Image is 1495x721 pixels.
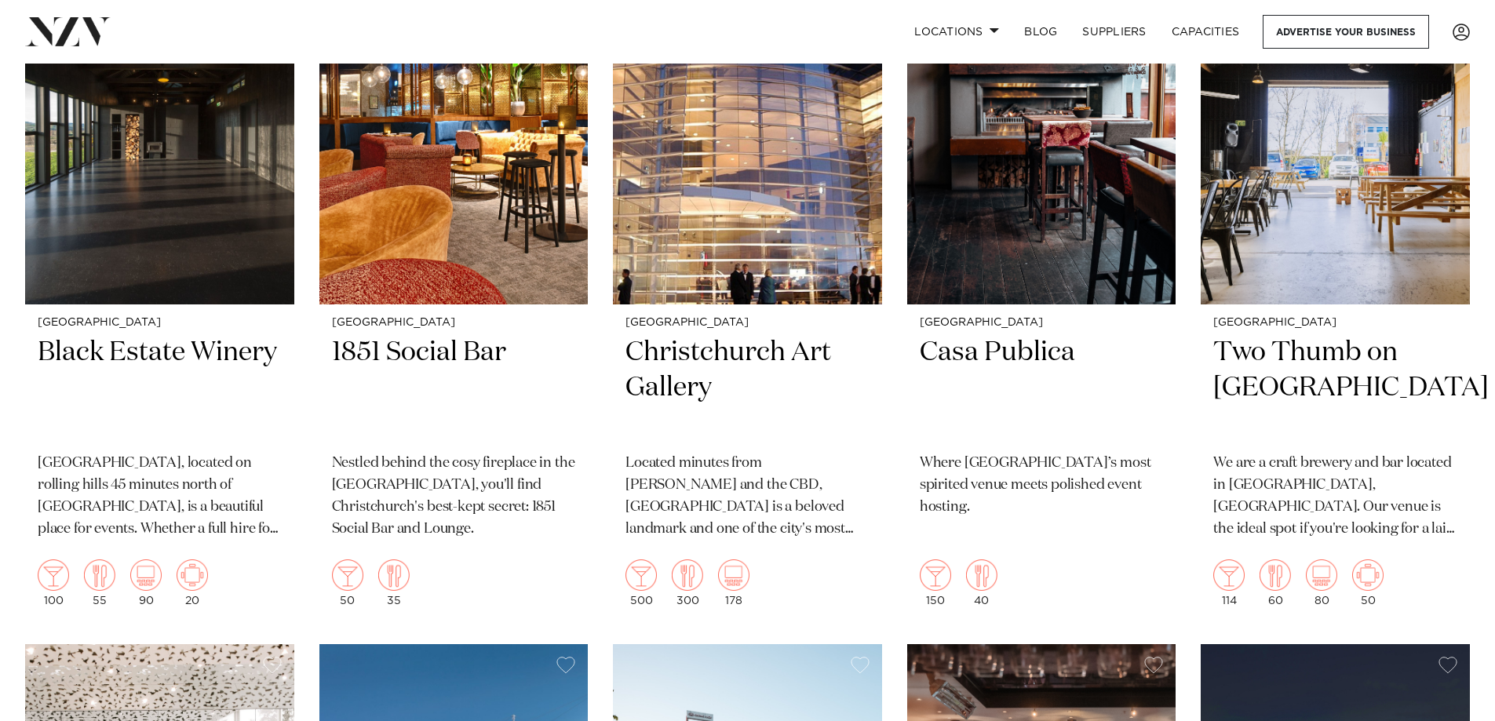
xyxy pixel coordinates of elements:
a: SUPPLIERS [1070,15,1158,49]
h2: Christchurch Art Gallery [625,335,870,441]
div: 114 [1213,559,1245,606]
h2: 1851 Social Bar [332,335,576,441]
p: Where [GEOGRAPHIC_DATA]’s most spirited venue meets polished event hosting. [920,453,1164,519]
div: 35 [378,559,410,606]
img: cocktail.png [332,559,363,591]
img: cocktail.png [625,559,657,591]
div: 500 [625,559,657,606]
div: 55 [84,559,115,606]
p: [GEOGRAPHIC_DATA], located on rolling hills 45 minutes north of [GEOGRAPHIC_DATA], is a beautiful... [38,453,282,541]
img: cocktail.png [38,559,69,591]
h2: Two Thumb on [GEOGRAPHIC_DATA] [1213,335,1457,441]
img: dining.png [378,559,410,591]
img: theatre.png [1306,559,1337,591]
img: dining.png [966,559,997,591]
small: [GEOGRAPHIC_DATA] [625,317,870,329]
img: theatre.png [130,559,162,591]
div: 60 [1260,559,1291,606]
img: cocktail.png [920,559,951,591]
img: dining.png [1260,559,1291,591]
a: Capacities [1159,15,1253,49]
img: dining.png [672,559,703,591]
p: Nestled behind the cosy fireplace in the [GEOGRAPHIC_DATA], you'll find Christchurch's best-kept ... [332,453,576,541]
div: 100 [38,559,69,606]
div: 80 [1306,559,1337,606]
div: 50 [332,559,363,606]
img: dining.png [84,559,115,591]
small: [GEOGRAPHIC_DATA] [332,317,576,329]
img: meeting.png [1352,559,1384,591]
img: theatre.png [718,559,749,591]
div: 90 [130,559,162,606]
small: [GEOGRAPHIC_DATA] [920,317,1164,329]
div: 150 [920,559,951,606]
img: meeting.png [177,559,208,591]
h2: Black Estate Winery [38,335,282,441]
div: 40 [966,559,997,606]
div: 20 [177,559,208,606]
small: [GEOGRAPHIC_DATA] [38,317,282,329]
small: [GEOGRAPHIC_DATA] [1213,317,1457,329]
img: nzv-logo.png [25,17,111,46]
h2: Casa Publica [920,335,1164,441]
div: 300 [672,559,703,606]
div: 50 [1352,559,1384,606]
a: Locations [902,15,1012,49]
p: Located minutes from [PERSON_NAME] and the CBD, [GEOGRAPHIC_DATA] is a beloved landmark and one o... [625,453,870,541]
p: We are a craft brewery and bar located in [GEOGRAPHIC_DATA], [GEOGRAPHIC_DATA]. Our venue is the ... [1213,453,1457,541]
a: Advertise your business [1263,15,1429,49]
a: BLOG [1012,15,1070,49]
img: cocktail.png [1213,559,1245,591]
div: 178 [718,559,749,606]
